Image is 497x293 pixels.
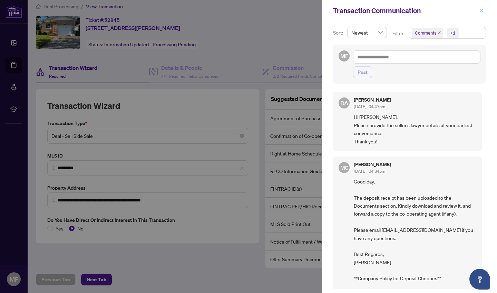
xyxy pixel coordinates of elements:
span: Newest [351,27,383,38]
span: close [438,31,441,35]
span: close [479,8,484,13]
h5: [PERSON_NAME] [354,162,391,167]
button: Open asap [469,269,490,290]
h5: [PERSON_NAME] [354,97,391,102]
div: +1 [450,29,456,36]
span: Comments [415,29,436,36]
button: Post [353,66,372,78]
p: Sort: [333,29,344,37]
div: Transaction Communication [333,6,477,16]
span: [DATE], 04:47pm [354,104,385,109]
span: [DATE], 04:34pm [354,169,385,174]
span: MF [340,51,348,60]
span: DA [340,98,348,108]
span: Hi [PERSON_NAME], Please provide the seller's lawyer details at your earliest convenience. Thank ... [354,113,476,145]
p: Filter: [392,30,406,37]
span: MC [340,163,348,172]
span: Comments [412,28,443,38]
